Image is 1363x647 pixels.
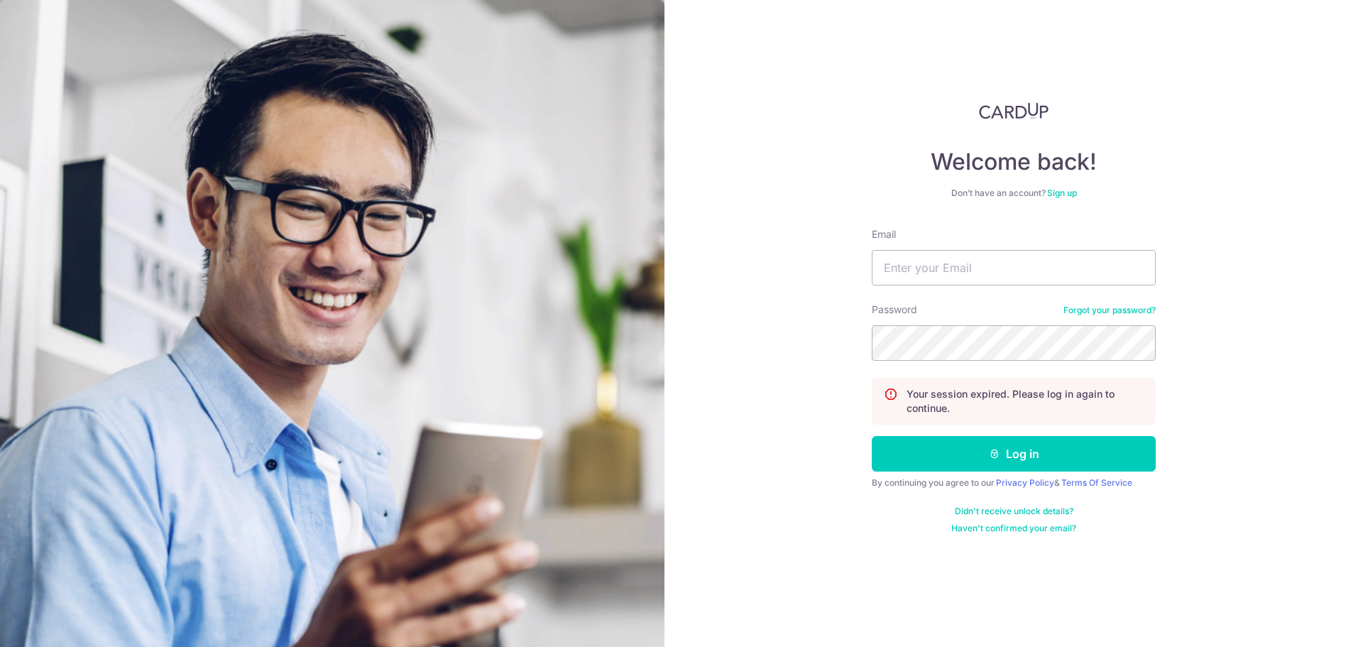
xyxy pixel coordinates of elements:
button: Log in [872,436,1156,472]
input: Enter your Email [872,250,1156,286]
p: Your session expired. Please log in again to continue. [907,387,1144,415]
a: Privacy Policy [996,477,1054,488]
h4: Welcome back! [872,148,1156,176]
a: Sign up [1047,187,1077,198]
label: Password [872,303,917,317]
div: Don’t have an account? [872,187,1156,199]
div: By continuing you agree to our & [872,477,1156,489]
label: Email [872,227,896,241]
a: Didn't receive unlock details? [955,506,1073,517]
a: Haven't confirmed your email? [951,523,1076,534]
a: Terms Of Service [1061,477,1132,488]
a: Forgot your password? [1063,305,1156,316]
img: CardUp Logo [979,102,1049,119]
